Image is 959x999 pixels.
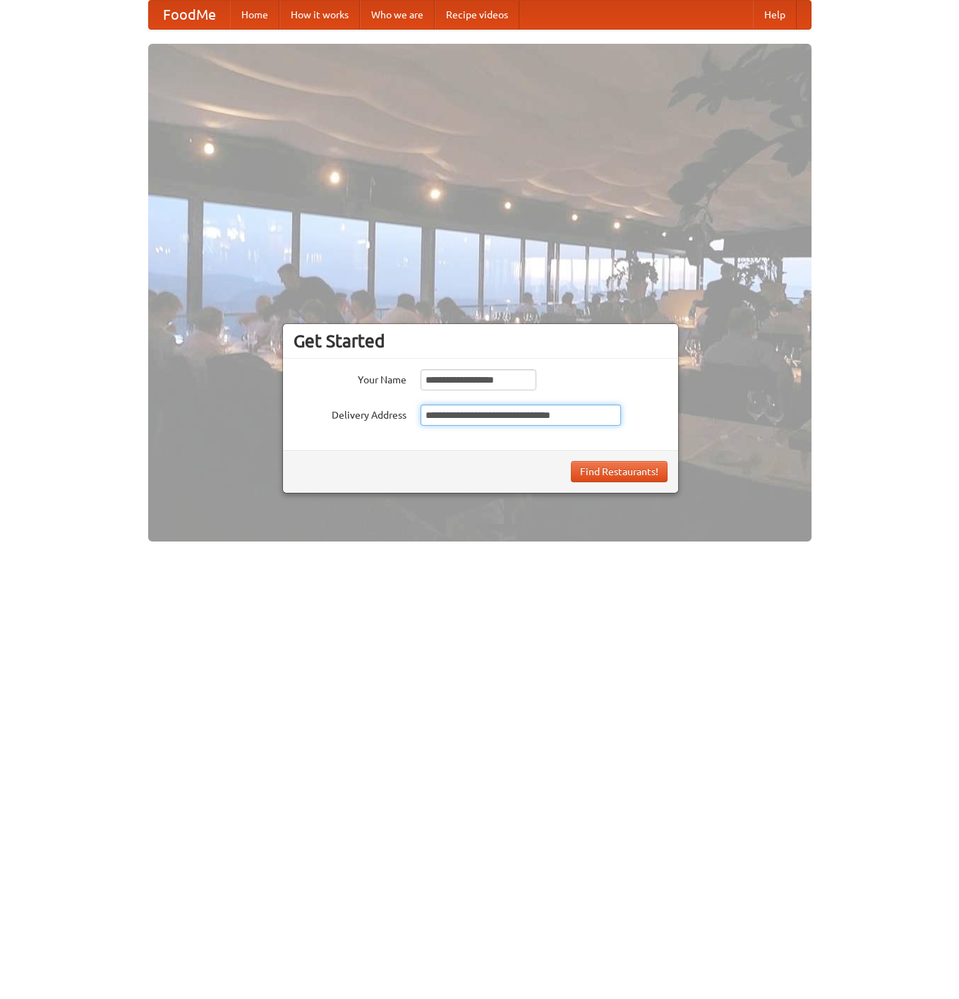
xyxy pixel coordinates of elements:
a: FoodMe [149,1,230,29]
a: How it works [279,1,360,29]
button: Find Restaurants! [571,461,668,482]
h3: Get Started [294,330,668,352]
a: Home [230,1,279,29]
label: Delivery Address [294,405,406,422]
a: Who we are [360,1,435,29]
label: Your Name [294,369,406,387]
a: Help [753,1,797,29]
a: Recipe videos [435,1,519,29]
